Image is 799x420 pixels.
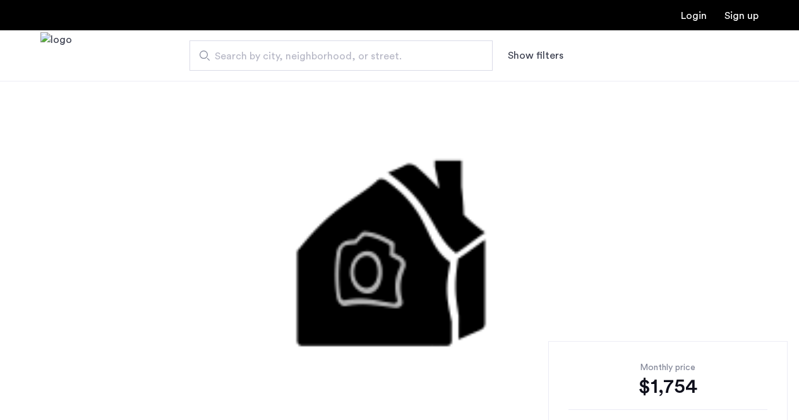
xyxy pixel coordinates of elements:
[189,40,493,71] input: Apartment Search
[681,11,707,21] a: Login
[568,361,767,374] div: Monthly price
[215,49,457,64] span: Search by city, neighborhood, or street.
[40,32,72,80] img: logo
[568,374,767,399] div: $1,754
[508,48,563,63] button: Show or hide filters
[724,11,759,21] a: Registration
[40,32,72,80] a: Cazamio Logo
